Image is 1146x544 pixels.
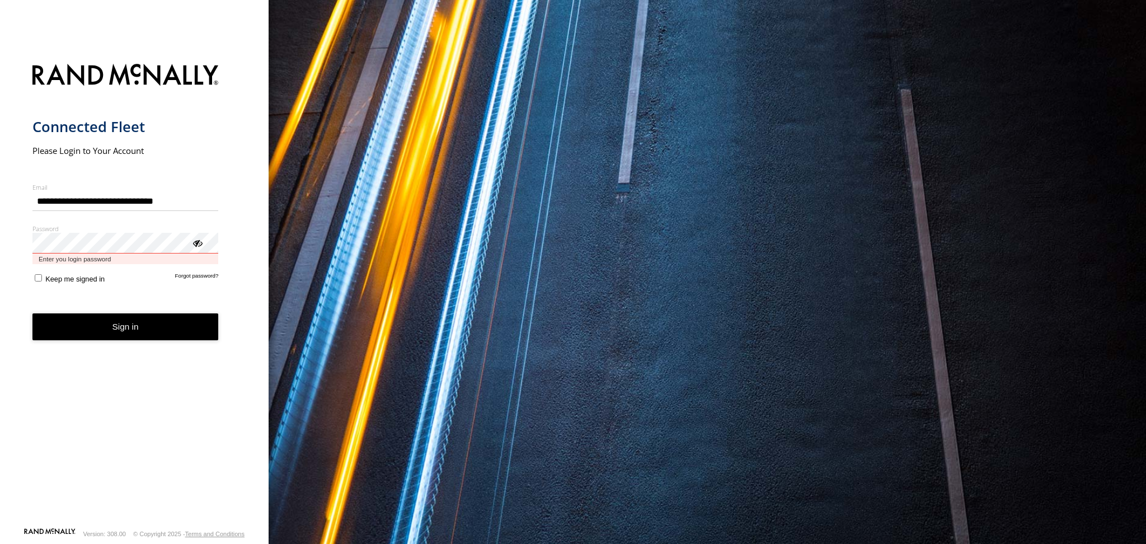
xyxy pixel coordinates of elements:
form: main [32,57,237,527]
div: ViewPassword [191,237,203,248]
input: Keep me signed in [35,274,42,282]
a: Terms and Conditions [185,531,245,537]
h2: Please Login to Your Account [32,145,219,156]
button: Sign in [32,313,219,341]
h1: Connected Fleet [32,118,219,136]
div: © Copyright 2025 - [133,531,245,537]
div: Version: 308.00 [83,531,126,537]
label: Email [32,183,219,191]
span: Enter you login password [32,254,219,264]
a: Visit our Website [24,528,76,540]
a: Forgot password? [175,273,219,283]
span: Keep me signed in [45,275,105,283]
img: Rand McNally [32,62,219,90]
label: Password [32,224,219,233]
